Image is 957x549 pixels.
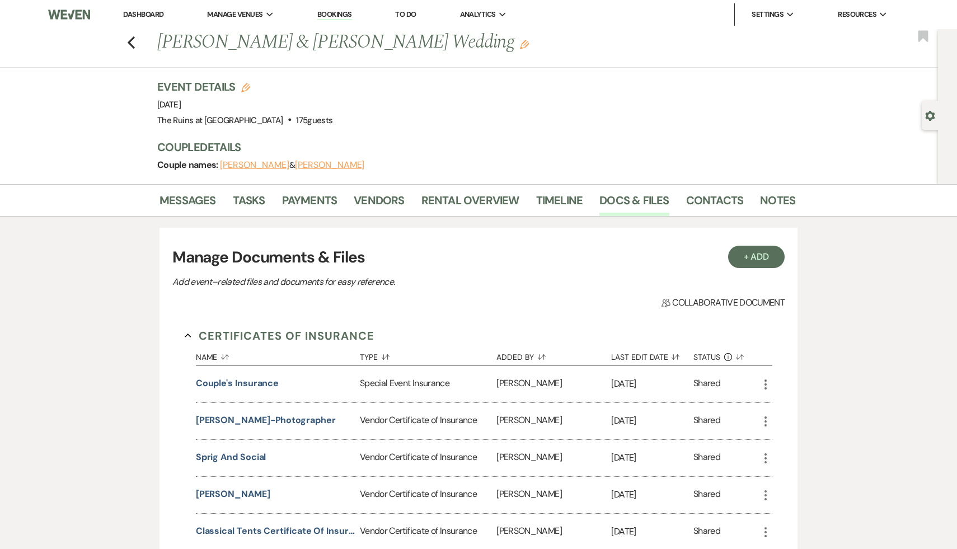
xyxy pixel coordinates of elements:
a: Notes [760,191,795,216]
div: Vendor Certificate of Insurance [360,477,496,513]
div: Shared [693,524,720,539]
h3: Couple Details [157,139,784,155]
a: Messages [159,191,216,216]
div: [PERSON_NAME] [496,477,611,513]
button: + Add [728,246,785,268]
p: [DATE] [611,377,693,391]
button: Open lead details [925,110,935,120]
a: Timeline [536,191,583,216]
p: Add event–related files and documents for easy reference. [172,275,564,289]
button: [PERSON_NAME]-Photographer [196,414,336,427]
button: [PERSON_NAME] [220,161,289,170]
button: Classical Tents Certificate of Insurance for 2025 [196,524,355,538]
div: [PERSON_NAME] [496,366,611,402]
a: Dashboard [123,10,163,19]
a: Rental Overview [421,191,519,216]
h3: Event Details [157,79,332,95]
a: Payments [282,191,337,216]
button: Name [196,344,360,365]
p: [DATE] [611,414,693,428]
div: Shared [693,487,720,503]
span: Couple names: [157,159,220,171]
p: [DATE] [611,487,693,502]
button: Status [693,344,759,365]
span: Resources [838,9,876,20]
div: Shared [693,451,720,466]
a: Tasks [233,191,265,216]
button: Certificates of Insurance [185,327,374,344]
span: The Ruins at [GEOGRAPHIC_DATA] [157,115,283,126]
a: To Do [395,10,416,19]
button: Couple's Insurance [196,377,279,390]
a: Docs & Files [599,191,669,216]
p: [DATE] [611,524,693,539]
h3: Manage Documents & Files [172,246,785,269]
div: [PERSON_NAME] [496,403,611,439]
span: Analytics [460,9,496,20]
button: Sprig and Social [196,451,266,464]
button: Type [360,344,496,365]
a: Contacts [686,191,744,216]
span: 175 guests [296,115,332,126]
div: Special Event Insurance [360,366,496,402]
div: Shared [693,414,720,429]
span: & [220,159,364,171]
span: Settings [752,9,784,20]
button: Edit [520,39,529,49]
button: [PERSON_NAME] [295,161,364,170]
div: Shared [693,377,720,392]
a: Bookings [317,10,352,20]
h1: [PERSON_NAME] & [PERSON_NAME] Wedding [157,29,659,56]
span: Status [693,353,720,361]
button: [PERSON_NAME] [196,487,270,501]
div: Vendor Certificate of Insurance [360,403,496,439]
div: [PERSON_NAME] [496,440,611,476]
span: Collaborative document [662,296,785,309]
span: Manage Venues [207,9,262,20]
button: Last Edit Date [611,344,693,365]
span: [DATE] [157,99,181,110]
img: Weven Logo [48,3,91,26]
p: [DATE] [611,451,693,465]
button: Added By [496,344,611,365]
a: Vendors [354,191,404,216]
div: Vendor Certificate of Insurance [360,440,496,476]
